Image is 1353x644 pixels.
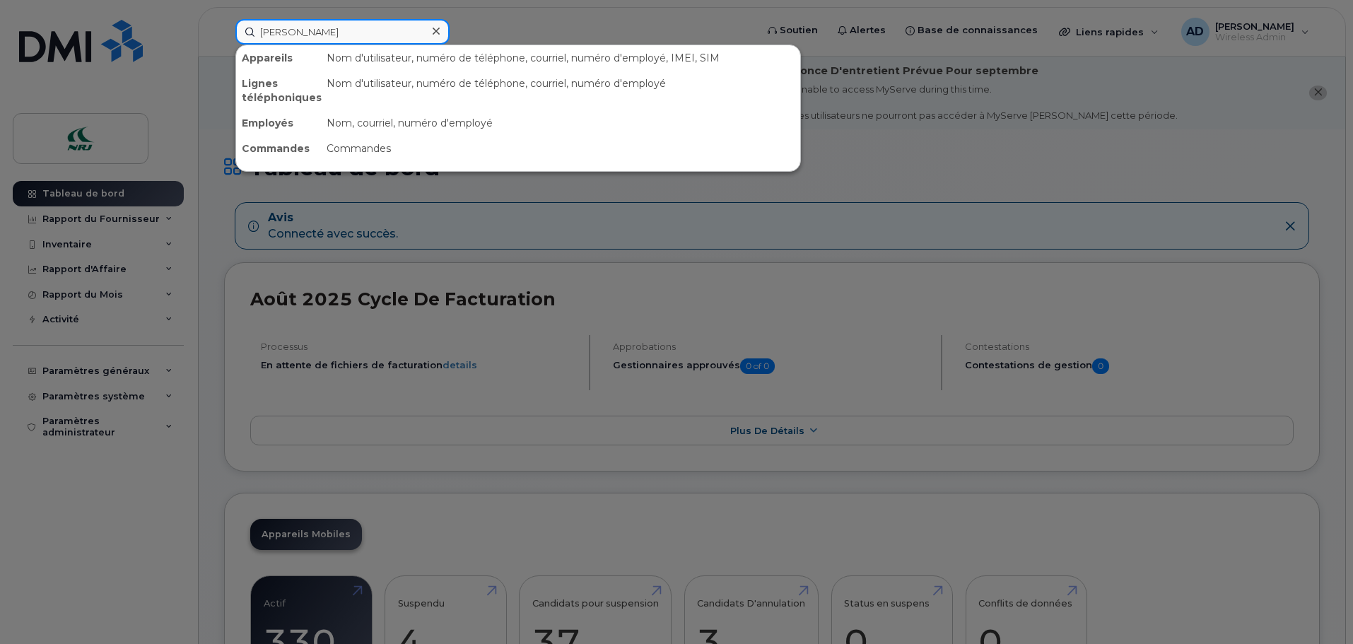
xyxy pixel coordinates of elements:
div: Lignes téléphoniques [236,71,321,110]
div: Employés [236,110,321,136]
div: Commandes [321,136,800,161]
div: Nom, courriel, numéro d'employé [321,110,800,136]
div: Nom d'utilisateur, numéro de téléphone, courriel, numéro d'employé, IMEI, SIM [321,45,800,71]
div: Commandes [236,136,321,161]
div: Nom d'utilisateur, numéro de téléphone, courriel, numéro d'employé [321,71,800,110]
div: Appareils [236,45,321,71]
